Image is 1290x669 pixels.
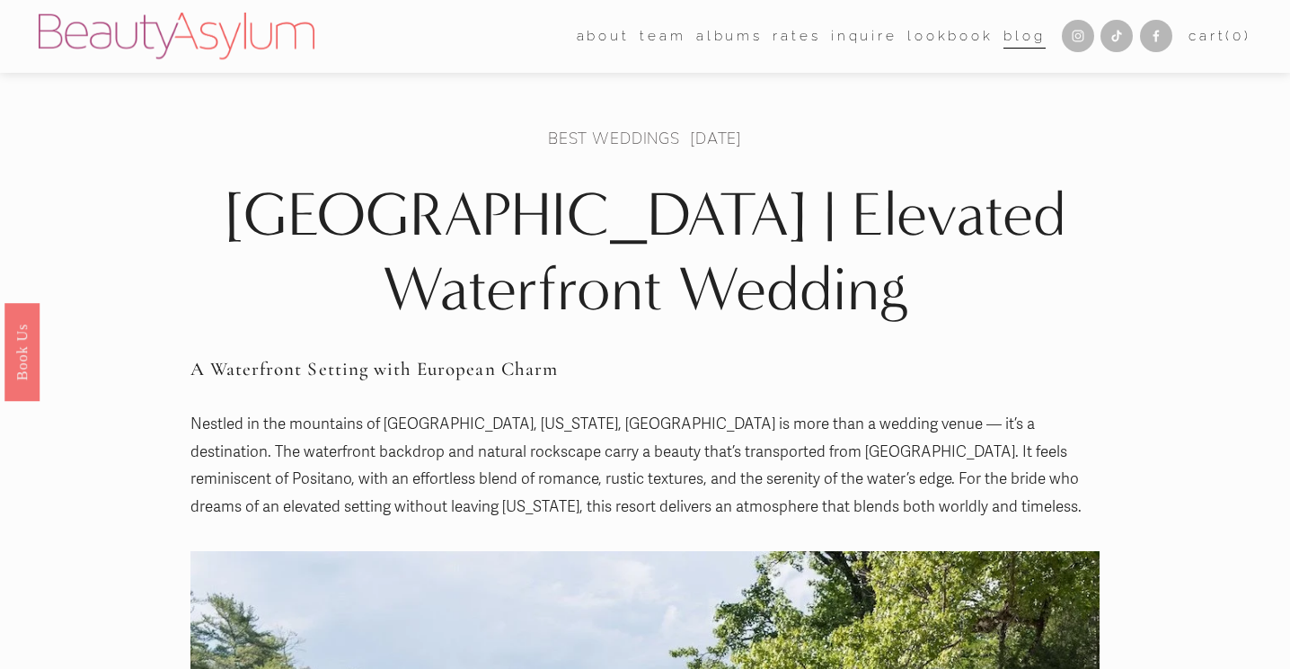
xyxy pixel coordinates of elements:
[690,128,742,148] span: [DATE]
[640,22,685,50] a: folder dropdown
[548,128,680,148] a: Best Weddings
[1233,28,1244,44] span: 0
[1062,20,1094,52] a: Instagram
[1140,20,1172,52] a: Facebook
[1100,20,1133,52] a: TikTok
[577,22,630,50] a: folder dropdown
[190,411,1100,521] p: Nestled in the mountains of [GEOGRAPHIC_DATA], [US_STATE], [GEOGRAPHIC_DATA] is more than a weddi...
[696,22,763,50] a: albums
[831,22,897,50] a: Inquire
[1003,22,1045,50] a: Blog
[4,303,40,401] a: Book Us
[190,358,1100,380] h3: A Waterfront Setting with European Charm
[773,22,820,50] a: Rates
[1188,24,1251,49] a: 0 items in cart
[39,13,314,59] img: Beauty Asylum | Bridal Hair &amp; Makeup Charlotte &amp; Atlanta
[907,22,994,50] a: Lookbook
[1225,28,1250,44] span: ( )
[577,24,630,49] span: about
[640,24,685,49] span: team
[190,178,1100,326] h1: [GEOGRAPHIC_DATA] | Elevated Waterfront Wedding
